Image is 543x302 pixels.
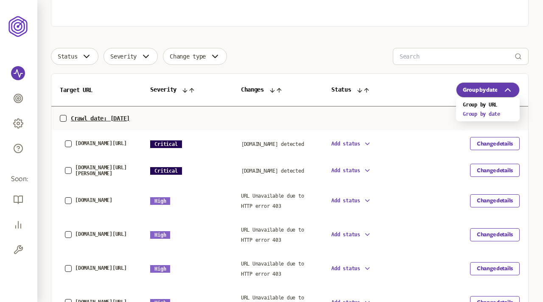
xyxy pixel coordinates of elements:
[456,98,520,121] div: Group by date
[463,102,513,108] div: Group by URL
[456,82,520,98] button: Group by date
[463,111,513,117] div: Group by date
[11,174,26,184] span: Soon:
[463,87,497,93] span: Group by date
